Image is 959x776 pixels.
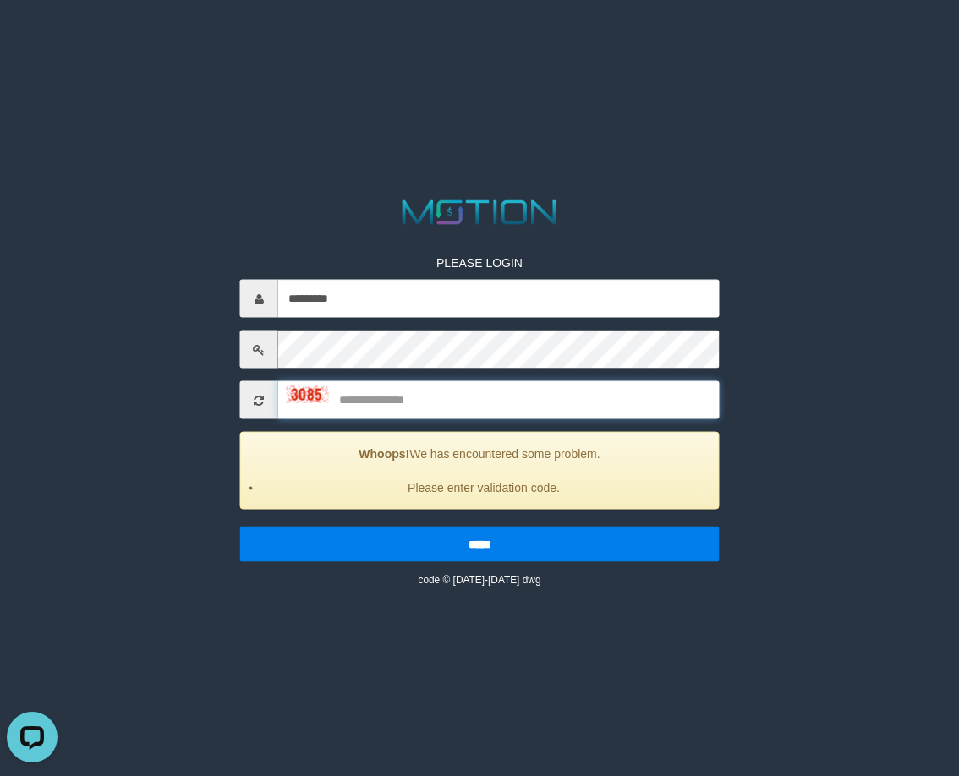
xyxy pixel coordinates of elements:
[287,386,329,403] img: captcha
[262,479,706,496] li: Please enter validation code.
[418,574,540,586] small: code © [DATE]-[DATE] dwg
[240,432,720,510] div: We has encountered some problem.
[359,447,409,461] strong: Whoops!
[396,196,563,229] img: MOTION_logo.png
[7,7,58,57] button: Open LiveChat chat widget
[240,254,720,271] p: PLEASE LOGIN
